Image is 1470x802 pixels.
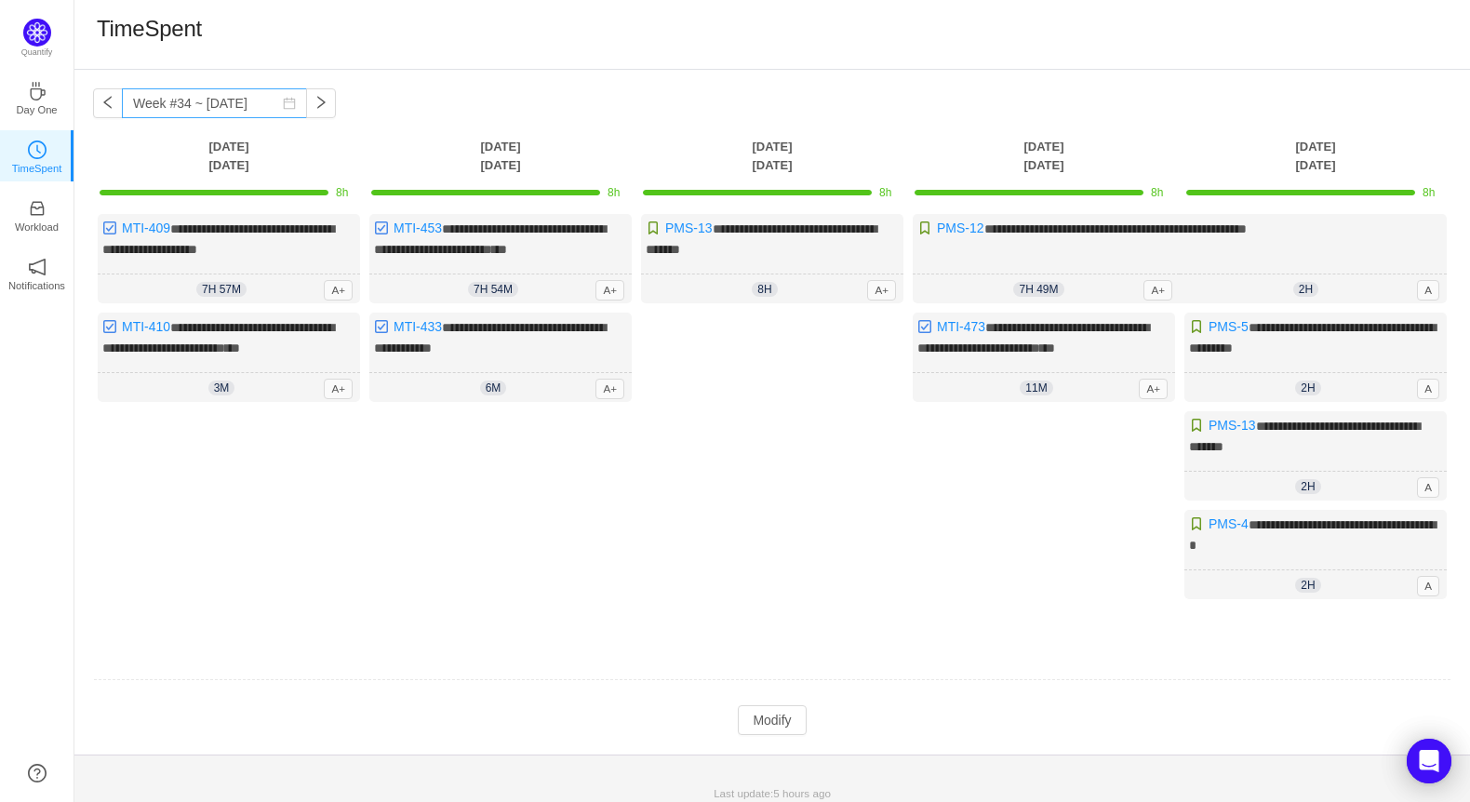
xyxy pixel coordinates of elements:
i: icon: clock-circle [28,140,47,159]
span: 8h [752,282,777,297]
span: 8h [1151,186,1163,199]
span: A+ [595,379,624,399]
span: A+ [1139,379,1168,399]
span: Last update: [714,787,831,799]
h1: TimeSpent [97,15,202,43]
a: MTI-453 [394,221,442,235]
span: 8h [1423,186,1435,199]
span: 7h 49m [1013,282,1063,297]
i: icon: notification [28,258,47,276]
th: [DATE] [DATE] [1180,137,1451,175]
a: icon: inboxWorkload [28,205,47,223]
img: Quantify [23,19,51,47]
img: 10315 [917,221,932,235]
span: 8h [879,186,891,199]
img: 10315 [1189,516,1204,531]
p: Quantify [21,47,53,60]
img: 10318 [102,319,117,334]
span: 5 hours ago [773,787,831,799]
img: 10318 [917,319,932,334]
span: A+ [324,379,353,399]
span: 7h 57m [196,282,247,297]
span: A [1417,379,1439,399]
span: A+ [595,280,624,301]
a: MTI-409 [122,221,170,235]
i: icon: inbox [28,199,47,218]
i: icon: calendar [283,97,296,110]
span: 7h 54m [468,282,518,297]
a: icon: notificationNotifications [28,263,47,282]
a: icon: question-circle [28,764,47,782]
p: TimeSpent [12,160,62,177]
span: 6m [480,381,507,395]
span: 3m [208,381,235,395]
th: [DATE] [DATE] [636,137,908,175]
input: Select a week [122,88,307,118]
span: A [1417,280,1439,301]
button: icon: left [93,88,123,118]
p: Workload [15,219,59,235]
img: 10318 [102,221,117,235]
span: A+ [1143,280,1172,301]
a: PMS-12 [937,221,984,235]
i: icon: coffee [28,82,47,100]
span: A [1417,576,1439,596]
div: Open Intercom Messenger [1407,739,1451,783]
a: PMS-13 [1209,418,1256,433]
a: MTI-433 [394,319,442,334]
span: 8h [608,186,620,199]
a: PMS-5 [1209,319,1249,334]
p: Day One [16,101,57,118]
button: icon: right [306,88,336,118]
a: icon: clock-circleTimeSpent [28,146,47,165]
th: [DATE] [DATE] [908,137,1180,175]
img: 10318 [374,221,389,235]
span: 2h [1295,479,1320,494]
th: [DATE] [DATE] [93,137,365,175]
span: A+ [867,280,896,301]
p: Notifications [8,277,65,294]
span: 8h [336,186,348,199]
span: 2h [1295,381,1320,395]
a: PMS-4 [1209,516,1249,531]
img: 10315 [646,221,661,235]
a: icon: coffeeDay One [28,87,47,106]
span: 11m [1020,381,1052,395]
img: 10315 [1189,418,1204,433]
span: A+ [324,280,353,301]
a: PMS-13 [665,221,713,235]
span: A [1417,477,1439,498]
span: 2h [1295,578,1320,593]
span: 2h [1293,282,1318,297]
a: MTI-473 [937,319,985,334]
th: [DATE] [DATE] [365,137,636,175]
button: Modify [738,705,806,735]
a: MTI-410 [122,319,170,334]
img: 10315 [1189,319,1204,334]
img: 10318 [374,319,389,334]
